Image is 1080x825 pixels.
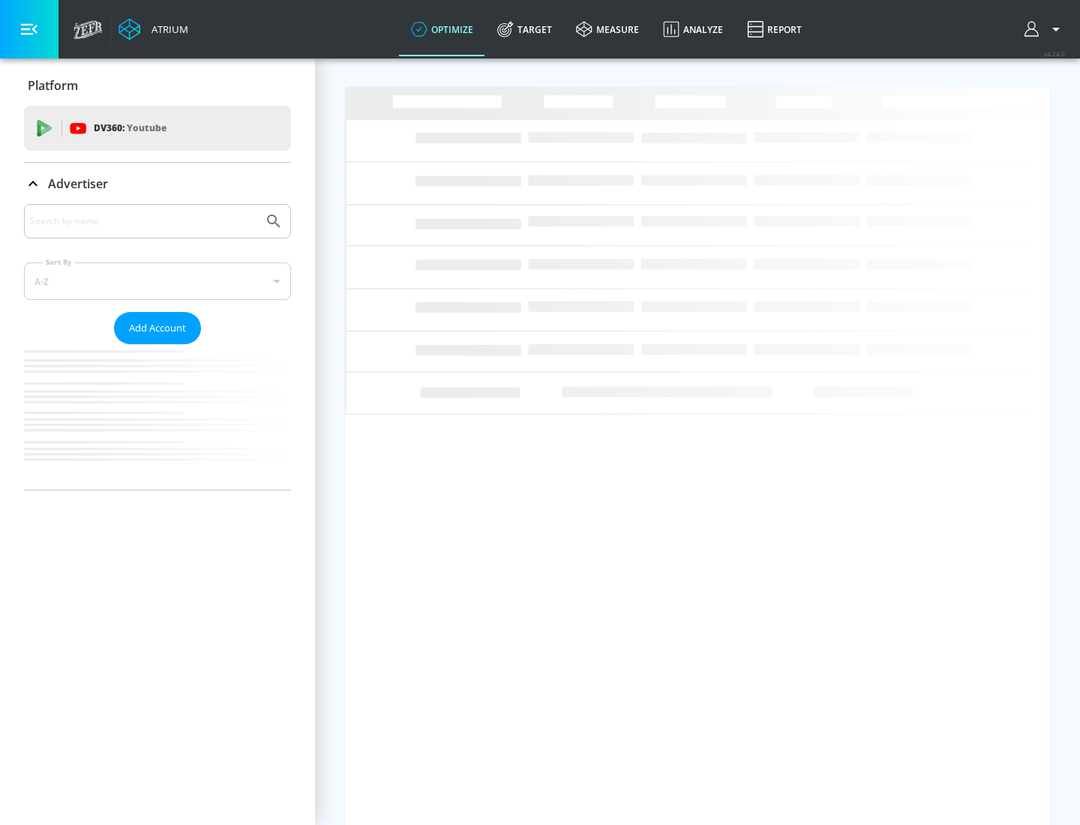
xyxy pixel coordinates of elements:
[94,120,166,136] p: DV360:
[118,18,188,40] a: Atrium
[129,319,186,337] span: Add Account
[48,175,108,192] p: Advertiser
[485,2,564,56] a: Target
[24,163,291,205] div: Advertiser
[24,204,291,490] div: Advertiser
[564,2,651,56] a: measure
[735,2,814,56] a: Report
[651,2,735,56] a: Analyze
[145,22,188,36] div: Atrium
[114,312,201,344] button: Add Account
[30,211,257,231] input: Search by name
[127,120,166,136] p: Youtube
[1044,49,1065,58] span: v 4.24.0
[28,77,78,94] p: Platform
[24,262,291,300] div: A-Z
[399,2,485,56] a: optimize
[24,106,291,151] div: DV360: Youtube
[24,64,291,106] div: Platform
[24,344,291,490] nav: list of Advertiser
[43,257,75,267] label: Sort By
